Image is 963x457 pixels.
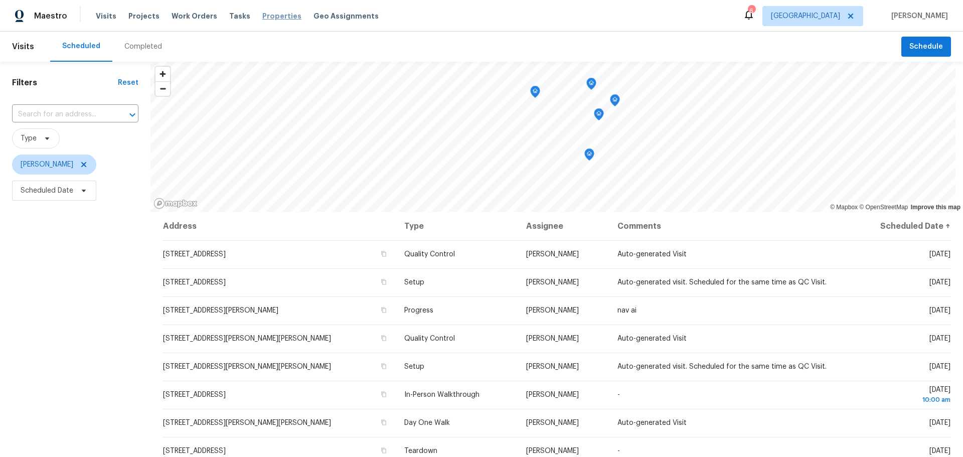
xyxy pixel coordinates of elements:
[163,307,278,314] span: [STREET_ADDRESS][PERSON_NAME]
[929,279,950,286] span: [DATE]
[34,11,67,21] span: Maestro
[929,363,950,370] span: [DATE]
[526,251,579,258] span: [PERSON_NAME]
[617,419,687,426] span: Auto-generated Visit
[887,11,948,21] span: [PERSON_NAME]
[748,6,755,16] div: 6
[526,335,579,342] span: [PERSON_NAME]
[12,78,118,88] h1: Filters
[846,212,951,240] th: Scheduled Date ↑
[609,212,846,240] th: Comments
[404,391,479,398] span: In-Person Walkthrough
[404,363,424,370] span: Setup
[163,279,226,286] span: [STREET_ADDRESS]
[526,279,579,286] span: [PERSON_NAME]
[163,212,396,240] th: Address
[163,391,226,398] span: [STREET_ADDRESS]
[172,11,217,21] span: Work Orders
[526,447,579,454] span: [PERSON_NAME]
[854,395,950,405] div: 10:00 am
[379,418,388,427] button: Copy Address
[262,11,301,21] span: Properties
[62,41,100,51] div: Scheduled
[379,277,388,286] button: Copy Address
[12,36,34,58] span: Visits
[379,390,388,399] button: Copy Address
[929,251,950,258] span: [DATE]
[379,362,388,371] button: Copy Address
[379,306,388,315] button: Copy Address
[21,160,73,170] span: [PERSON_NAME]
[617,279,827,286] span: Auto-generated visit. Scheduled for the same time as QC Visit.
[379,446,388,455] button: Copy Address
[586,78,596,93] div: Map marker
[124,42,162,52] div: Completed
[771,11,840,21] span: [GEOGRAPHIC_DATA]
[617,307,636,314] span: nav ai
[163,419,331,426] span: [STREET_ADDRESS][PERSON_NAME][PERSON_NAME]
[21,133,37,143] span: Type
[530,86,540,101] div: Map marker
[610,94,620,110] div: Map marker
[859,204,908,211] a: OpenStreetMap
[163,251,226,258] span: [STREET_ADDRESS]
[163,447,226,454] span: [STREET_ADDRESS]
[379,249,388,258] button: Copy Address
[404,279,424,286] span: Setup
[617,447,620,454] span: -
[404,447,437,454] span: Teardown
[229,13,250,20] span: Tasks
[909,41,943,53] span: Schedule
[379,334,388,343] button: Copy Address
[518,212,610,240] th: Assignee
[929,419,950,426] span: [DATE]
[150,62,955,212] canvas: Map
[404,307,433,314] span: Progress
[125,108,139,122] button: Open
[404,335,455,342] span: Quality Control
[854,386,950,405] span: [DATE]
[128,11,159,21] span: Projects
[155,82,170,96] span: Zoom out
[901,37,951,57] button: Schedule
[617,363,827,370] span: Auto-generated visit. Scheduled for the same time as QC Visit.
[929,307,950,314] span: [DATE]
[929,447,950,454] span: [DATE]
[163,335,331,342] span: [STREET_ADDRESS][PERSON_NAME][PERSON_NAME]
[526,363,579,370] span: [PERSON_NAME]
[526,419,579,426] span: [PERSON_NAME]
[830,204,858,211] a: Mapbox
[404,419,450,426] span: Day One Walk
[313,11,379,21] span: Geo Assignments
[96,11,116,21] span: Visits
[396,212,518,240] th: Type
[21,186,73,196] span: Scheduled Date
[12,107,110,122] input: Search for an address...
[929,335,950,342] span: [DATE]
[617,391,620,398] span: -
[404,251,455,258] span: Quality Control
[584,148,594,164] div: Map marker
[118,78,138,88] div: Reset
[526,307,579,314] span: [PERSON_NAME]
[155,81,170,96] button: Zoom out
[617,251,687,258] span: Auto-generated Visit
[911,204,960,211] a: Improve this map
[617,335,687,342] span: Auto-generated Visit
[163,363,331,370] span: [STREET_ADDRESS][PERSON_NAME][PERSON_NAME]
[526,391,579,398] span: [PERSON_NAME]
[153,198,198,209] a: Mapbox homepage
[155,67,170,81] button: Zoom in
[594,108,604,124] div: Map marker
